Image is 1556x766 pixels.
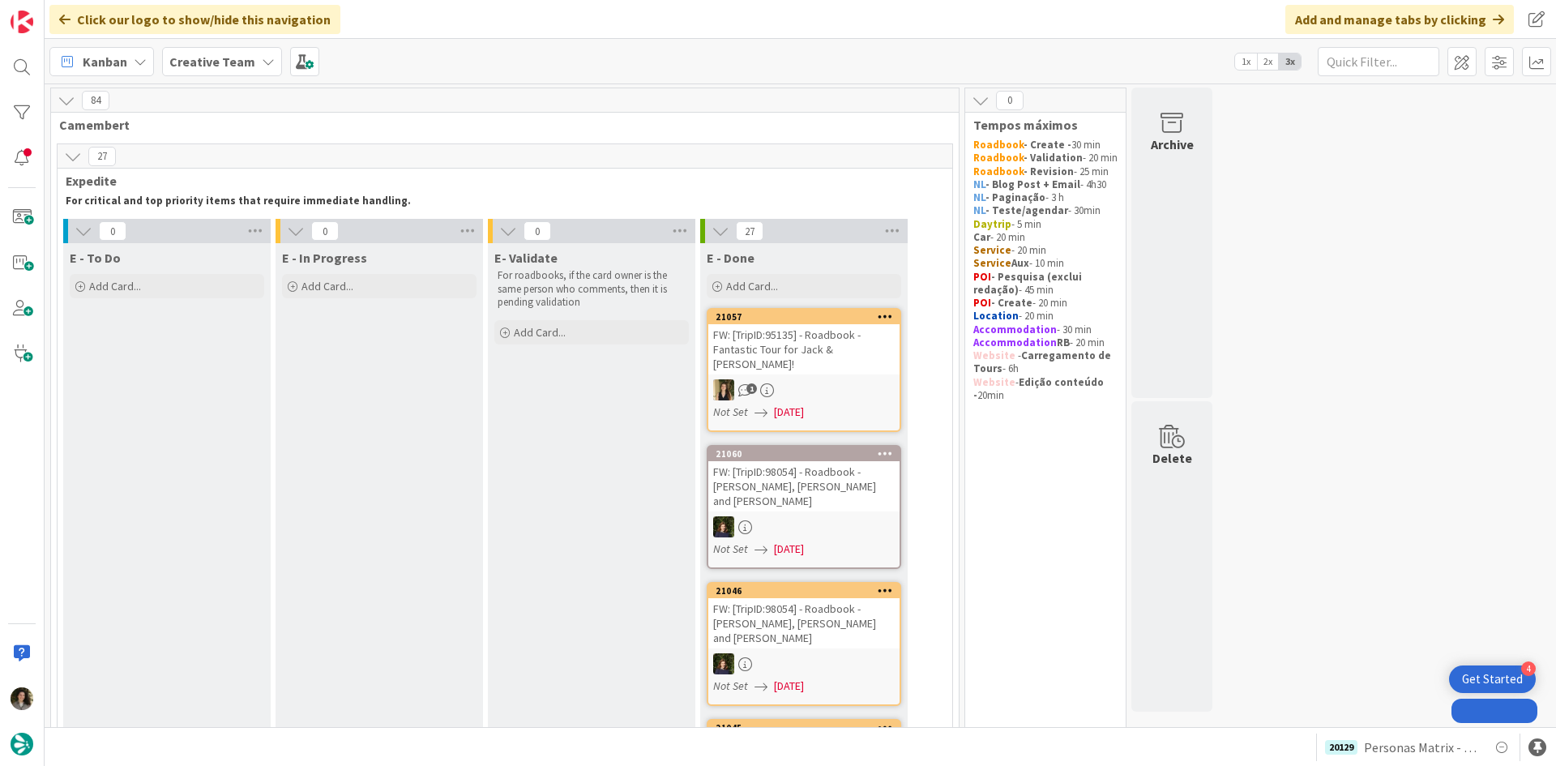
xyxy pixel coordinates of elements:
[985,178,1080,191] strong: - Blog Post + Email
[973,349,1015,362] strong: Website
[70,250,121,266] span: E - To Do
[83,52,127,71] span: Kanban
[708,447,900,461] div: 21060
[713,653,734,674] img: MC
[973,271,1118,297] p: - 45 min
[973,309,1019,323] strong: Location
[973,270,991,284] strong: POI
[708,598,900,648] div: FW: [TripID:98054] - Roadbook - [PERSON_NAME], [PERSON_NAME] and [PERSON_NAME]
[713,379,734,400] img: SP
[1024,151,1083,165] strong: - Validation
[973,165,1024,178] strong: Roadbook
[985,203,1068,217] strong: - Teste/agendar
[514,325,566,340] span: Add Card...
[973,336,1057,349] strong: Accommodation
[973,336,1118,349] p: - 20 min
[973,349,1118,376] p: - - 6h
[708,721,900,735] div: 21045
[973,230,990,244] strong: Car
[1257,53,1279,70] span: 2x
[707,250,754,266] span: E - Done
[991,296,1032,310] strong: - Create
[66,173,932,189] span: Expedite
[716,722,900,734] div: 21045
[973,178,1118,191] p: - 4h30
[708,584,900,598] div: 21046
[736,221,763,241] span: 27
[1151,135,1194,154] div: Archive
[973,231,1118,244] p: - 20 min
[973,152,1118,165] p: - 20 min
[11,11,33,33] img: Visit kanbanzone.com
[973,203,985,217] strong: NL
[996,91,1024,110] span: 0
[973,376,1118,403] p: - 20min
[494,250,558,266] span: E- Validate
[11,687,33,710] img: MS
[973,151,1024,165] strong: Roadbook
[973,375,1015,389] strong: Website
[1011,256,1029,270] strong: Aux
[1235,53,1257,70] span: 1x
[1024,138,1071,152] strong: - Create -
[973,139,1118,152] p: 30 min
[973,323,1057,336] strong: Accommodation
[1521,661,1536,676] div: 4
[498,269,686,309] p: For roadbooks, if the card owner is the same person who comments, then it is pending validation
[708,461,900,511] div: FW: [TripID:98054] - Roadbook - [PERSON_NAME], [PERSON_NAME] and [PERSON_NAME]
[973,297,1118,310] p: - 20 min
[973,257,1118,270] p: - 10 min
[973,190,985,204] strong: NL
[11,733,33,755] img: avatar
[985,190,1045,204] strong: - Paginação
[774,678,804,695] span: [DATE]
[1152,448,1192,468] div: Delete
[726,279,778,293] span: Add Card...
[1318,47,1439,76] input: Quick Filter...
[1024,165,1074,178] strong: - Revision
[707,582,901,706] a: 21046FW: [TripID:98054] - Roadbook - [PERSON_NAME], [PERSON_NAME] and [PERSON_NAME]MCNot Set[DATE]
[713,541,748,556] i: Not Set
[708,447,900,511] div: 21060FW: [TripID:98054] - Roadbook - [PERSON_NAME], [PERSON_NAME] and [PERSON_NAME]
[89,279,141,293] span: Add Card...
[713,678,748,693] i: Not Set
[973,117,1105,133] span: Tempos máximos
[716,585,900,597] div: 21046
[708,379,900,400] div: SP
[774,404,804,421] span: [DATE]
[1462,671,1523,687] div: Get Started
[524,221,551,241] span: 0
[973,217,1011,231] strong: Daytrip
[746,383,757,394] span: 1
[1279,53,1301,70] span: 3x
[66,194,411,208] strong: For critical and top priority items that require immediate handling.
[707,445,901,569] a: 21060FW: [TripID:98054] - Roadbook - [PERSON_NAME], [PERSON_NAME] and [PERSON_NAME]MCNot Set[DATE]
[1325,740,1357,755] div: 20129
[49,5,340,34] div: Click our logo to show/hide this navigation
[1285,5,1514,34] div: Add and manage tabs by clicking
[59,117,938,133] span: Camembert
[707,308,901,432] a: 21057FW: [TripID:95135] - Roadbook - Fantastic Tour for Jack & [PERSON_NAME]!SPNot Set[DATE]
[1057,336,1070,349] strong: RB
[973,270,1084,297] strong: - Pesquisa (exclui redação)
[973,349,1114,375] strong: Carregamento de Tours
[708,516,900,537] div: MC
[973,191,1118,204] p: - 3 h
[713,404,748,419] i: Not Set
[973,310,1118,323] p: - 20 min
[708,653,900,674] div: MC
[973,204,1118,217] p: - 30min
[1364,738,1479,757] span: Personas Matrix - Definir Locations [GEOGRAPHIC_DATA]
[708,310,900,324] div: 21057
[774,541,804,558] span: [DATE]
[713,516,734,537] img: MC
[973,165,1118,178] p: - 25 min
[973,244,1118,257] p: - 20 min
[1449,665,1536,693] div: Open Get Started checklist, remaining modules: 4
[708,324,900,374] div: FW: [TripID:95135] - Roadbook - Fantastic Tour for Jack & [PERSON_NAME]!
[716,448,900,460] div: 21060
[973,178,985,191] strong: NL
[973,218,1118,231] p: - 5 min
[973,243,1011,257] strong: Service
[169,53,255,70] b: Creative Team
